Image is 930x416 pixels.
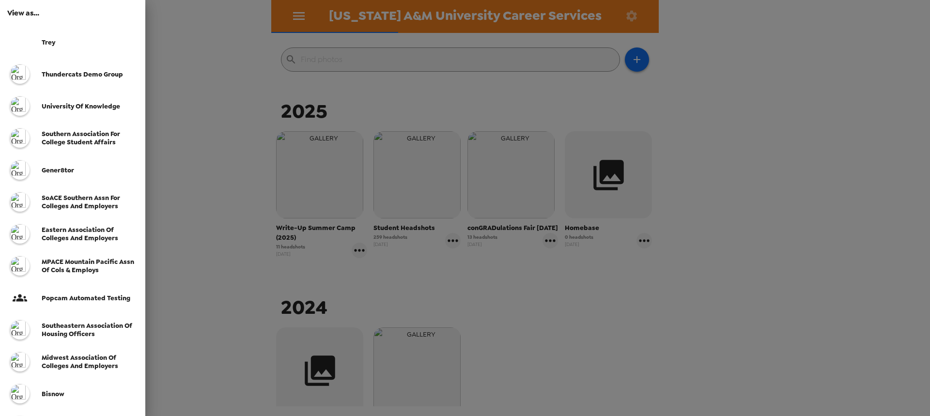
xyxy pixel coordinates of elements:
[10,192,30,212] img: org logo
[42,390,64,398] span: Bisnow
[10,96,30,116] img: org logo
[42,354,118,370] span: Midwest Association of Colleges and Employers
[10,64,30,84] img: org logo
[42,322,132,338] span: Southeastern Association of Housing Officers
[8,30,32,54] img: userImage
[42,38,55,46] span: Trey
[42,166,74,174] span: gener8tor
[10,224,30,244] img: org logo
[42,258,134,274] span: MPACE Mountain Pacific Assn of Cols & Employs
[10,160,30,180] img: org logo
[10,128,30,148] img: org logo
[10,256,30,276] img: org logo
[42,102,120,110] span: University of Knowledge
[7,7,138,19] h6: View as...
[10,384,30,403] img: org logo
[42,226,118,242] span: Eastern Association of Colleges and Employers
[10,320,30,339] img: org logo
[10,352,30,371] img: org logo
[42,130,120,146] span: Southern Association for College Student Affairs
[42,70,123,78] span: Thundercats Demo Group
[42,294,130,302] span: Popcam Automated Testing
[42,194,120,210] span: SoACE Southern Assn for Colleges and Employers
